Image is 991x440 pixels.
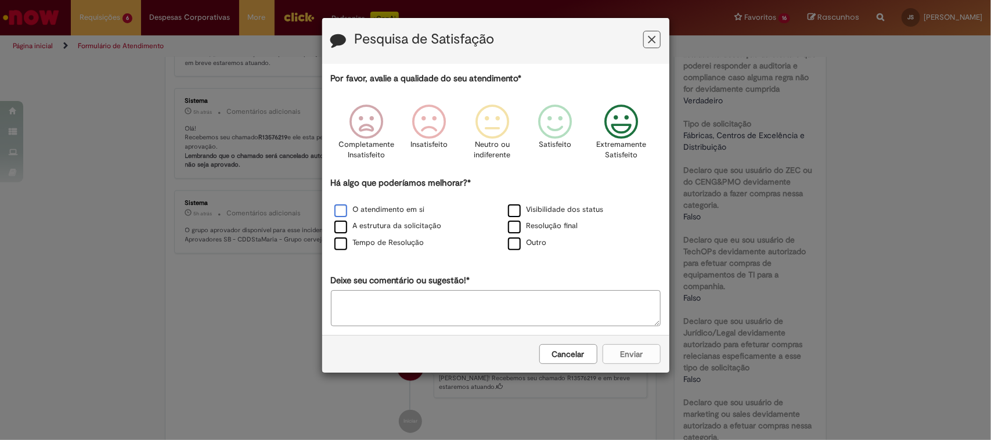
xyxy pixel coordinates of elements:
[355,32,495,47] label: Pesquisa de Satisfação
[508,221,578,232] label: Resolução final
[463,96,522,175] div: Neutro ou indiferente
[411,139,448,150] p: Insatisfeito
[399,96,459,175] div: Insatisfeito
[539,344,597,364] button: Cancelar
[334,237,424,248] label: Tempo de Resolução
[337,96,396,175] div: Completamente Insatisfeito
[331,275,470,287] label: Deixe seu comentário ou sugestão!*
[539,139,571,150] p: Satisfeito
[334,204,425,215] label: O atendimento em si
[331,177,661,252] div: Há algo que poderíamos melhorar?*
[508,237,547,248] label: Outro
[338,139,394,161] p: Completamente Insatisfeito
[588,96,654,175] div: Extremamente Satisfeito
[331,73,522,85] label: Por favor, avalie a qualidade do seu atendimento*
[525,96,585,175] div: Satisfeito
[471,139,513,161] p: Neutro ou indiferente
[334,221,442,232] label: A estrutura da solicitação
[596,139,646,161] p: Extremamente Satisfeito
[508,204,604,215] label: Visibilidade dos status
